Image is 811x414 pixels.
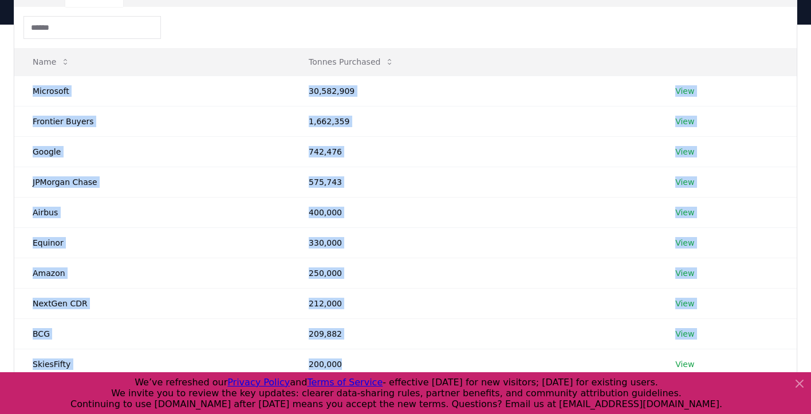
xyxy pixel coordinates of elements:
[675,176,694,188] a: View
[14,106,290,136] td: Frontier Buyers
[23,50,79,73] button: Name
[675,146,694,157] a: View
[14,136,290,167] td: Google
[14,318,290,349] td: BCG
[290,76,657,106] td: 30,582,909
[290,258,657,288] td: 250,000
[675,358,694,370] a: View
[675,237,694,249] a: View
[14,227,290,258] td: Equinor
[675,267,694,279] a: View
[675,85,694,97] a: View
[300,50,403,73] button: Tonnes Purchased
[290,349,657,379] td: 200,000
[290,288,657,318] td: 212,000
[14,167,290,197] td: JPMorgan Chase
[675,328,694,340] a: View
[14,288,290,318] td: NextGen CDR
[290,227,657,258] td: 330,000
[290,136,657,167] td: 742,476
[14,76,290,106] td: Microsoft
[290,318,657,349] td: 209,882
[14,349,290,379] td: SkiesFifty
[290,106,657,136] td: 1,662,359
[675,116,694,127] a: View
[14,258,290,288] td: Amazon
[675,207,694,218] a: View
[675,298,694,309] a: View
[14,197,290,227] td: Airbus
[290,197,657,227] td: 400,000
[290,167,657,197] td: 575,743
